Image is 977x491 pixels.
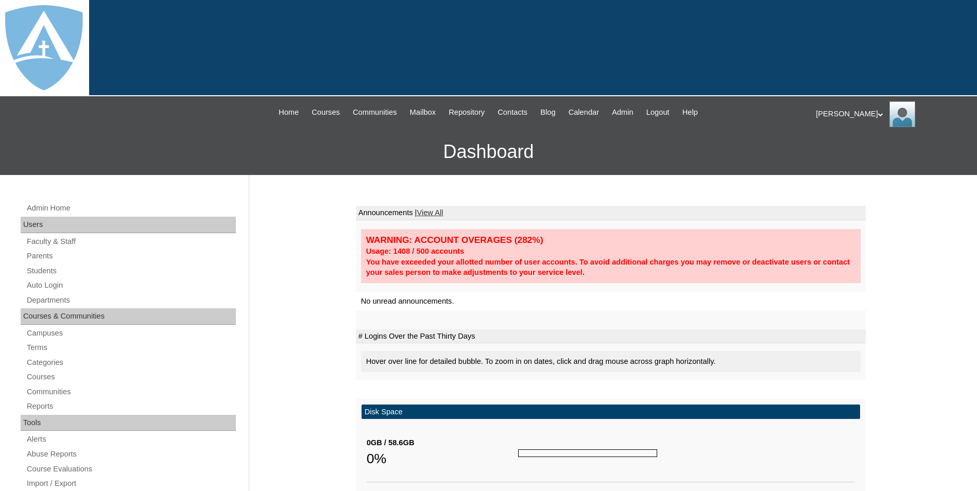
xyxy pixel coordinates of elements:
a: Courses [26,371,236,383]
a: View All [417,208,443,217]
a: Course Evaluations [26,463,236,476]
div: Tools [21,415,236,431]
a: Terms [26,341,236,354]
td: Announcements | [356,206,866,220]
span: Home [279,107,299,118]
span: Mailbox [410,107,436,118]
a: Admin Home [26,202,236,215]
a: Parents [26,250,236,262]
a: Home [273,107,304,118]
a: Faculty & Staff [26,235,236,248]
a: Communities [26,385,236,398]
a: Communities [348,107,402,118]
div: 0GB / 58.6GB [367,437,518,448]
h3: Dashboard [5,129,972,175]
div: Users [21,217,236,233]
a: Auto Login [26,279,236,292]
a: Contacts [492,107,533,118]
a: Departments [26,294,236,307]
div: Hover over line for detailed bubble. To zoom in on dates, click and drag mouse across graph horiz... [361,351,861,372]
a: Mailbox [405,107,441,118]
div: WARNING: ACCOUNT OVERAGES (282%) [366,234,855,246]
a: Import / Export [26,477,236,490]
span: Admin [612,107,633,118]
span: Contacts [498,107,527,118]
a: Repository [443,107,490,118]
span: Help [682,107,698,118]
span: Logout [646,107,670,118]
a: Alerts [26,433,236,446]
a: Students [26,265,236,277]
div: You have exceeded your allotted number of user accounts. To avoid additional charges you may remo... [366,257,855,278]
a: Reports [26,400,236,413]
div: [PERSON_NAME] [816,101,967,127]
td: Disk Space [362,405,860,419]
div: Courses & Communities [21,308,236,325]
td: No unread announcements. [356,292,866,311]
td: # Logins Over the Past Thirty Days [356,329,866,344]
span: Courses [312,107,340,118]
a: Campuses [26,327,236,340]
a: Help [677,107,703,118]
span: Calendar [569,107,599,118]
span: Blog [540,107,555,118]
a: Blog [535,107,560,118]
span: Repository [449,107,485,118]
a: Logout [641,107,675,118]
span: Communities [353,107,397,118]
a: Calendar [563,107,604,118]
a: Admin [607,107,639,118]
div: 0% [367,448,518,469]
strong: Usage: 1408 / 500 accounts [366,247,465,255]
a: Categories [26,356,236,369]
a: Courses [306,107,345,118]
a: Abuse Reports [26,448,236,461]
img: Karen Lawton [889,101,915,127]
img: logo-white.png [5,5,83,90]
